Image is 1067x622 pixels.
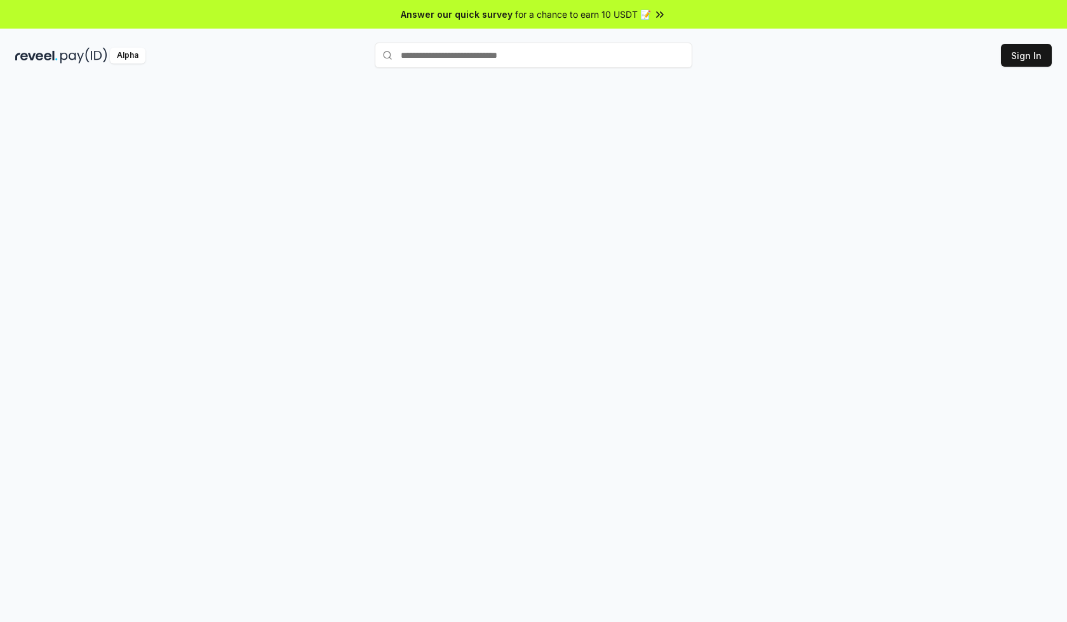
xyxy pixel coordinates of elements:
[60,48,107,64] img: pay_id
[110,48,145,64] div: Alpha
[15,48,58,64] img: reveel_dark
[515,8,651,21] span: for a chance to earn 10 USDT 📝
[1001,44,1052,67] button: Sign In
[401,8,513,21] span: Answer our quick survey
